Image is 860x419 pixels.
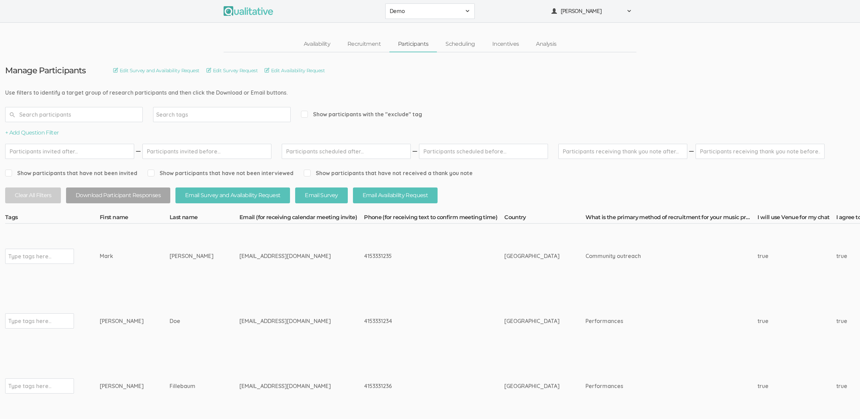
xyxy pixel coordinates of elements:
div: [PERSON_NAME] [170,252,214,260]
th: First name [100,214,170,223]
div: 4153331234 [364,317,479,325]
input: Participants invited before... [142,144,271,159]
img: dash.svg [411,144,418,159]
img: dash.svg [688,144,695,159]
div: [PERSON_NAME] [100,317,144,325]
button: [PERSON_NAME] [547,3,636,19]
input: Type tags here... [8,382,51,390]
img: Qualitative [224,6,273,16]
button: Clear All Filters [5,187,61,204]
span: Show participants with the "exclude" tag [301,110,422,118]
span: Demo [390,7,461,15]
div: Mark [100,252,144,260]
div: 4153331236 [364,382,479,390]
button: Demo [385,3,475,19]
a: Participants [389,37,437,52]
button: Download Participant Responses [66,187,170,204]
th: I will use Venue for my chat [757,214,836,223]
input: Search tags [156,110,199,119]
a: Recruitment [339,37,389,52]
button: + Add Question Filter [5,129,59,137]
div: Community outreach [585,252,732,260]
input: Type tags here... [8,252,51,261]
button: Email Availability Request [353,187,438,204]
a: Edit Availability Request [265,67,325,74]
a: Edit Survey Request [206,67,258,74]
div: true [757,382,810,390]
div: [EMAIL_ADDRESS][DOMAIN_NAME] [239,252,338,260]
th: Phone (for receiving text to confirm meeting time) [364,214,504,223]
a: Scheduling [437,37,484,52]
div: [EMAIL_ADDRESS][DOMAIN_NAME] [239,317,338,325]
div: [EMAIL_ADDRESS][DOMAIN_NAME] [239,382,338,390]
input: Participants receiving thank you note after... [558,144,687,159]
a: Analysis [527,37,565,52]
a: Incentives [484,37,528,52]
iframe: Chat Widget [826,386,860,419]
div: [GEOGRAPHIC_DATA] [504,317,560,325]
th: Tags [5,214,100,223]
input: Search participants [5,107,143,122]
input: Participants receiving thank you note before... [696,144,825,159]
div: Doe [170,317,214,325]
button: Email Survey [295,187,347,204]
h3: Manage Participants [5,66,86,75]
div: Performances [585,382,732,390]
span: Show participants that have not received a thank you note [304,169,473,177]
th: Last name [170,214,239,223]
a: Availability [295,37,339,52]
div: [GEOGRAPHIC_DATA] [504,252,560,260]
span: Show participants that have not been interviewed [148,169,293,177]
input: Type tags here... [8,316,51,325]
input: Participants invited after... [5,144,134,159]
div: [GEOGRAPHIC_DATA] [504,382,560,390]
div: true [757,317,810,325]
input: Participants scheduled after... [282,144,411,159]
img: dash.svg [135,144,142,159]
div: [PERSON_NAME] [100,382,144,390]
div: Performances [585,317,732,325]
th: Email (for receiving calendar meeting invite) [239,214,364,223]
th: Country [504,214,585,223]
button: Email Survey and Availability Request [175,187,290,204]
span: Show participants that have not been invited [5,169,137,177]
div: true [757,252,810,260]
span: [PERSON_NAME] [561,7,623,15]
div: 4153331235 [364,252,479,260]
th: What is the primary method of recruitment for your music program? [585,214,757,223]
input: Participants scheduled before... [419,144,548,159]
a: Edit Survey and Availability Request [113,67,200,74]
div: Fillebaum [170,382,214,390]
